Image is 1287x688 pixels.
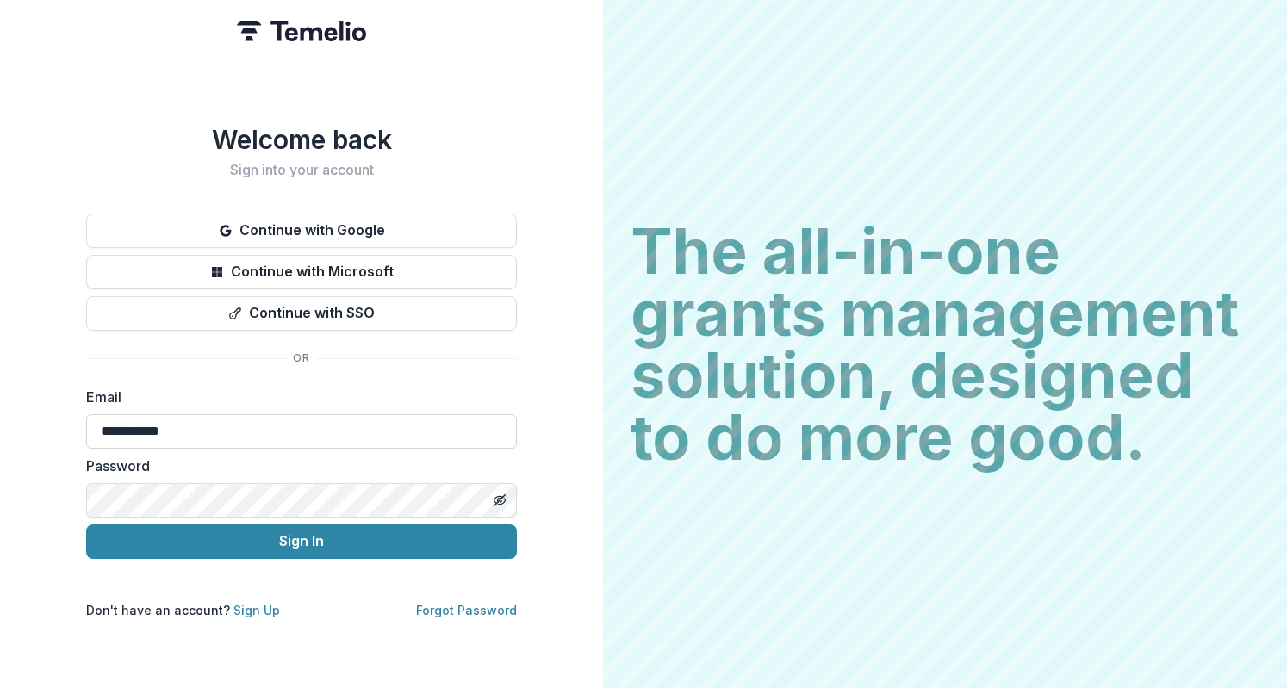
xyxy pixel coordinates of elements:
label: Password [86,456,507,476]
h2: Sign into your account [86,162,517,178]
img: Temelio [237,21,366,41]
button: Sign In [86,524,517,559]
button: Toggle password visibility [486,487,513,514]
p: Don't have an account? [86,601,280,619]
label: Email [86,387,507,407]
button: Continue with Microsoft [86,255,517,289]
button: Continue with Google [86,214,517,248]
button: Continue with SSO [86,296,517,331]
a: Sign Up [233,603,280,617]
a: Forgot Password [416,603,517,617]
h1: Welcome back [86,124,517,155]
